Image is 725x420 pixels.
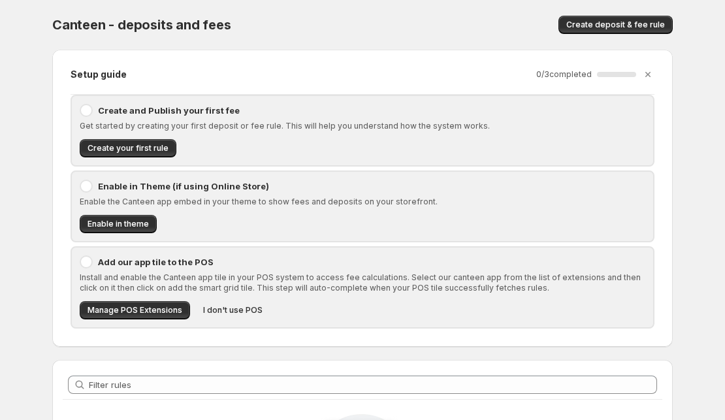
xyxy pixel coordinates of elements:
[52,17,231,33] span: Canteen - deposits and fees
[203,305,263,315] span: I don't use POS
[88,219,149,229] span: Enable in theme
[536,69,592,80] p: 0 / 3 completed
[80,301,190,319] button: Manage POS Extensions
[88,305,182,315] span: Manage POS Extensions
[80,197,645,207] p: Enable the Canteen app embed in your theme to show fees and deposits on your storefront.
[98,104,645,117] p: Create and Publish your first fee
[71,68,127,81] h2: Setup guide
[566,20,665,30] span: Create deposit & fee rule
[88,143,169,153] span: Create your first rule
[558,16,673,34] button: Create deposit & fee rule
[89,376,657,394] input: Filter rules
[80,121,645,131] p: Get started by creating your first deposit or fee rule. This will help you understand how the sys...
[195,301,270,319] button: I don't use POS
[639,65,657,84] button: Dismiss setup guide
[80,272,645,293] p: Install and enable the Canteen app tile in your POS system to access fee calculations. Select our...
[80,215,157,233] button: Enable in theme
[98,255,645,268] p: Add our app tile to the POS
[80,139,176,157] button: Create your first rule
[98,180,645,193] p: Enable in Theme (if using Online Store)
